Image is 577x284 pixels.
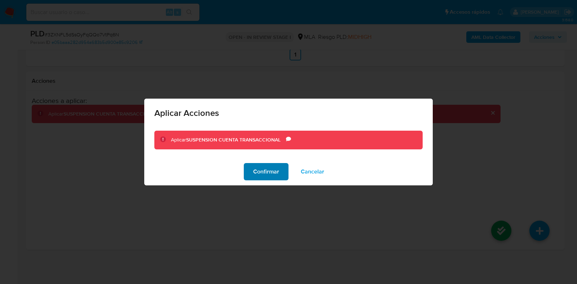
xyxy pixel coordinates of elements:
b: SUSPENSION CUENTA TRANSACCIONAL [186,136,281,143]
button: Cancelar [291,163,334,180]
button: Confirmar [244,163,288,180]
div: Aplicar [171,136,286,144]
span: Confirmar [253,164,279,180]
span: Aplicar Acciones [154,109,423,117]
span: Cancelar [301,164,324,180]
